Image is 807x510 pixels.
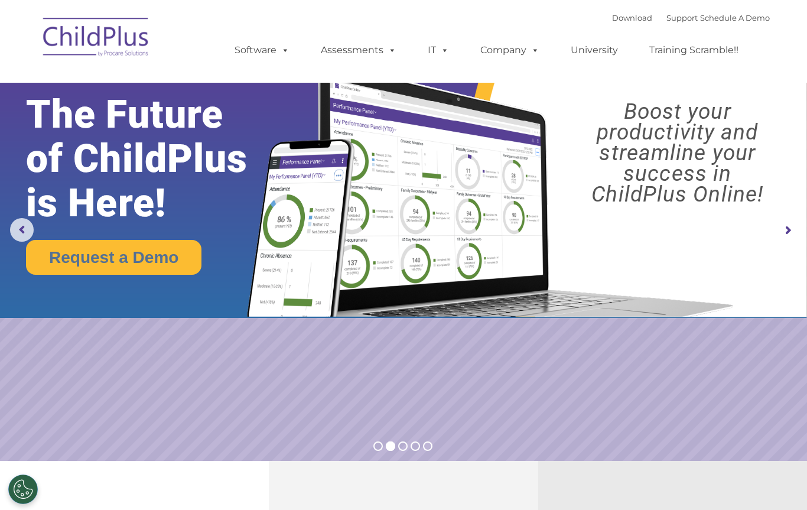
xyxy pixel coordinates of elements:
[666,13,698,22] a: Support
[637,38,750,62] a: Training Scramble!!
[700,13,770,22] a: Schedule A Demo
[612,13,770,22] font: |
[26,92,284,225] rs-layer: The Future of ChildPlus is Here!
[558,101,797,204] rs-layer: Boost your productivity and streamline your success in ChildPlus Online!
[164,78,200,87] span: Last name
[612,13,652,22] a: Download
[26,240,201,275] a: Request a Demo
[37,9,155,69] img: ChildPlus by Procare Solutions
[164,126,214,135] span: Phone number
[559,38,630,62] a: University
[309,38,408,62] a: Assessments
[8,475,38,504] button: Cookies Settings
[223,38,301,62] a: Software
[416,38,461,62] a: IT
[468,38,551,62] a: Company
